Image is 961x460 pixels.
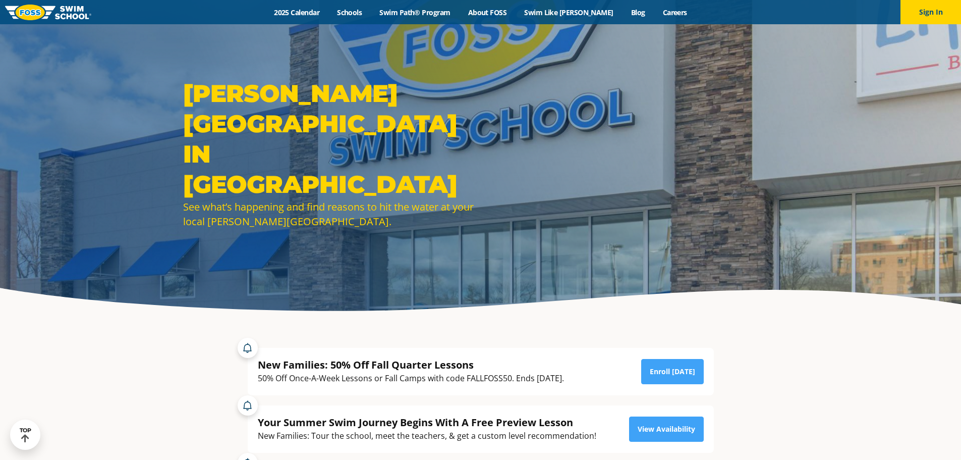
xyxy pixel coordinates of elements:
img: FOSS Swim School Logo [5,5,91,20]
div: Your Summer Swim Journey Begins With A Free Preview Lesson [258,416,596,429]
a: View Availability [629,417,704,442]
a: Enroll [DATE] [641,359,704,384]
a: Swim Path® Program [371,8,459,17]
a: 2025 Calendar [265,8,328,17]
div: See what’s happening and find reasons to hit the water at your local [PERSON_NAME][GEOGRAPHIC_DATA]. [183,199,476,229]
div: New Families: Tour the school, meet the teachers, & get a custom level recommendation! [258,429,596,443]
a: Careers [654,8,696,17]
a: Schools [328,8,371,17]
div: 50% Off Once-A-Week Lessons or Fall Camps with code FALLFOSS50. Ends [DATE]. [258,372,564,385]
div: TOP [20,427,31,443]
a: About FOSS [459,8,516,17]
h1: [PERSON_NAME][GEOGRAPHIC_DATA] in [GEOGRAPHIC_DATA] [183,78,476,199]
a: Swim Like [PERSON_NAME] [516,8,623,17]
a: Blog [622,8,654,17]
div: New Families: 50% Off Fall Quarter Lessons [258,358,564,372]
